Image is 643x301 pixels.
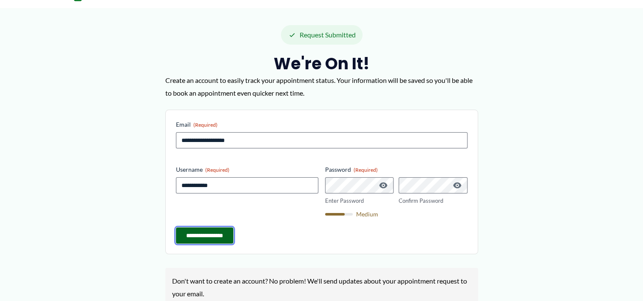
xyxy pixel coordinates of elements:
button: Show Password [378,180,388,190]
p: Create an account to easily track your appointment status. Your information will be saved so you'... [165,74,478,99]
div: Request Submitted [281,25,363,45]
span: (Required) [193,122,218,128]
legend: Password [325,165,378,174]
p: Don't want to create an account? No problem! We'll send updates about your appointment request to... [172,275,471,300]
label: Enter Password [325,197,394,205]
h2: We're on it! [165,53,478,74]
div: Medium [325,211,467,217]
label: Username [176,165,318,174]
span: (Required) [354,167,378,173]
span: (Required) [205,167,229,173]
label: Email [176,120,467,129]
button: Show Password [452,180,462,190]
label: Confirm Password [399,197,467,205]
